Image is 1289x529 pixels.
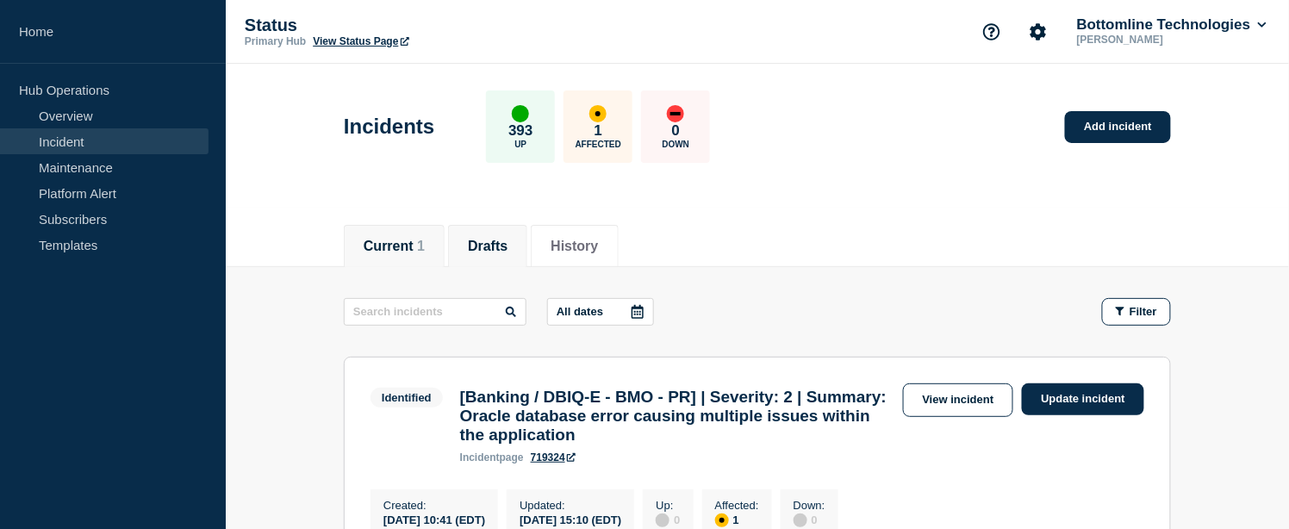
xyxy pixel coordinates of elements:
p: Up : [656,499,680,512]
input: Search incidents [344,298,526,326]
button: Account settings [1020,14,1056,50]
div: down [667,105,684,122]
span: 1 [417,239,425,253]
button: Current 1 [364,239,425,254]
p: Affected [576,140,621,149]
button: History [551,239,598,254]
div: affected [715,513,729,527]
div: disabled [794,513,807,527]
p: [PERSON_NAME] [1074,34,1253,46]
span: incident [460,451,500,464]
p: 393 [508,122,532,140]
div: 0 [656,512,680,527]
a: View Status Page [313,35,408,47]
div: 1 [715,512,759,527]
div: up [512,105,529,122]
p: 1 [595,122,602,140]
button: Support [974,14,1010,50]
p: Affected : [715,499,759,512]
h1: Incidents [344,115,434,139]
span: Identified [371,388,443,408]
p: Down : [794,499,825,512]
a: Update incident [1022,383,1144,415]
span: Filter [1130,305,1157,318]
div: [DATE] 15:10 (EDT) [520,512,621,526]
button: Filter [1102,298,1171,326]
div: [DATE] 10:41 (EDT) [383,512,485,526]
a: Add incident [1065,111,1171,143]
p: Updated : [520,499,621,512]
p: Status [245,16,589,35]
button: Drafts [468,239,508,254]
h3: [Banking / DBIQ-E - BMO - PR] | Severity: 2 | Summary: Oracle database error causing multiple iss... [460,388,894,445]
p: Created : [383,499,485,512]
div: affected [589,105,607,122]
p: All dates [557,305,603,318]
a: View incident [903,383,1014,417]
button: All dates [547,298,654,326]
p: 0 [672,122,680,140]
div: 0 [794,512,825,527]
p: Up [514,140,526,149]
a: 719324 [531,451,576,464]
p: Primary Hub [245,35,306,47]
div: disabled [656,513,669,527]
button: Bottomline Technologies [1074,16,1270,34]
p: page [460,451,524,464]
p: Down [663,140,690,149]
